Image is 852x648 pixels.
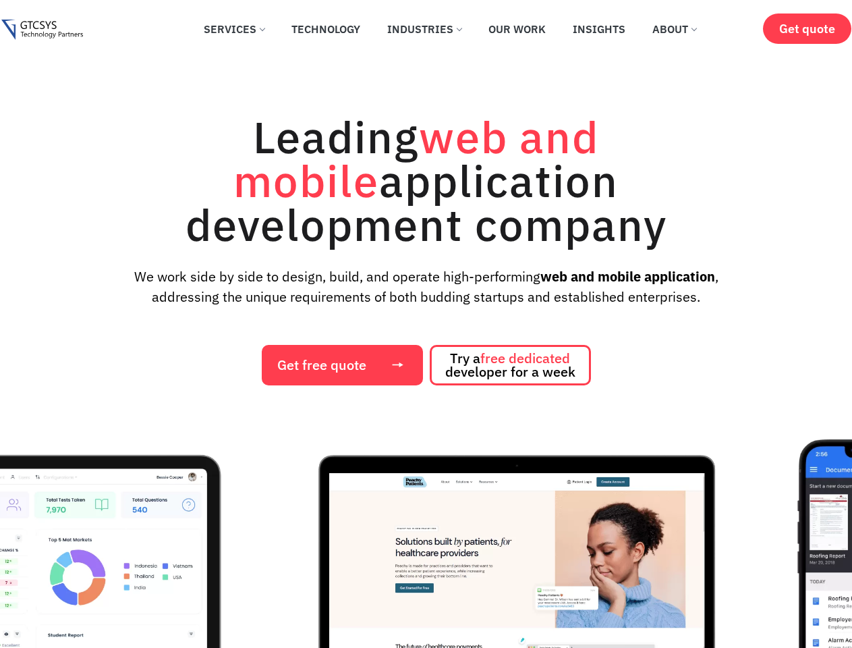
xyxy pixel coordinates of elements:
a: Insights [563,14,635,44]
p: We work side by side to design, build, and operate high-performing , addressing the unique requir... [113,267,740,307]
a: Industries [377,14,472,44]
a: Get quote [763,13,851,44]
h1: Leading application development company [123,115,730,246]
a: Try afree dedicated developer for a week [430,345,591,385]
strong: web and mobile application [540,267,715,286]
span: free dedicated [480,349,570,367]
a: Technology [281,14,370,44]
span: Get free quote [277,358,366,372]
a: About [642,14,706,44]
span: Try a developer for a week [445,352,575,379]
img: Gtcsys logo [1,20,83,40]
a: Our Work [478,14,556,44]
a: Get free quote [262,345,423,385]
a: Services [194,14,275,44]
span: web and mobile [233,108,599,209]
span: Get quote [779,22,835,36]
